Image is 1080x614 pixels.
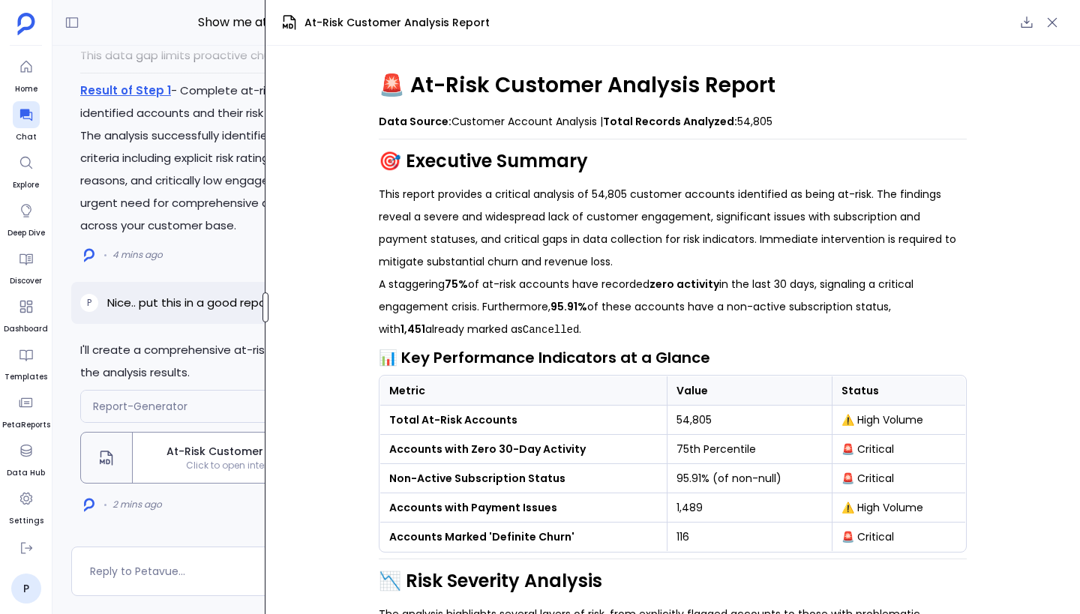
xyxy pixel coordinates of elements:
[13,101,40,143] a: Chat
[4,371,47,383] span: Templates
[7,437,45,479] a: Data Hub
[2,389,50,431] a: PetaReports
[13,149,40,191] a: Explore
[9,485,43,527] a: Settings
[17,13,35,35] img: petavue logo
[13,83,40,95] span: Home
[4,293,48,335] a: Dashboard
[2,419,50,431] span: PetaReports
[7,227,45,239] span: Deep Dive
[11,574,41,604] a: P
[10,245,42,287] a: Discover
[7,197,45,239] a: Deep Dive
[7,467,45,479] span: Data Hub
[9,515,43,527] span: Settings
[13,131,40,143] span: Chat
[13,53,40,95] a: Home
[4,341,47,383] a: Templates
[10,275,42,287] span: Discover
[4,323,48,335] span: Dashboard
[13,179,40,191] span: Explore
